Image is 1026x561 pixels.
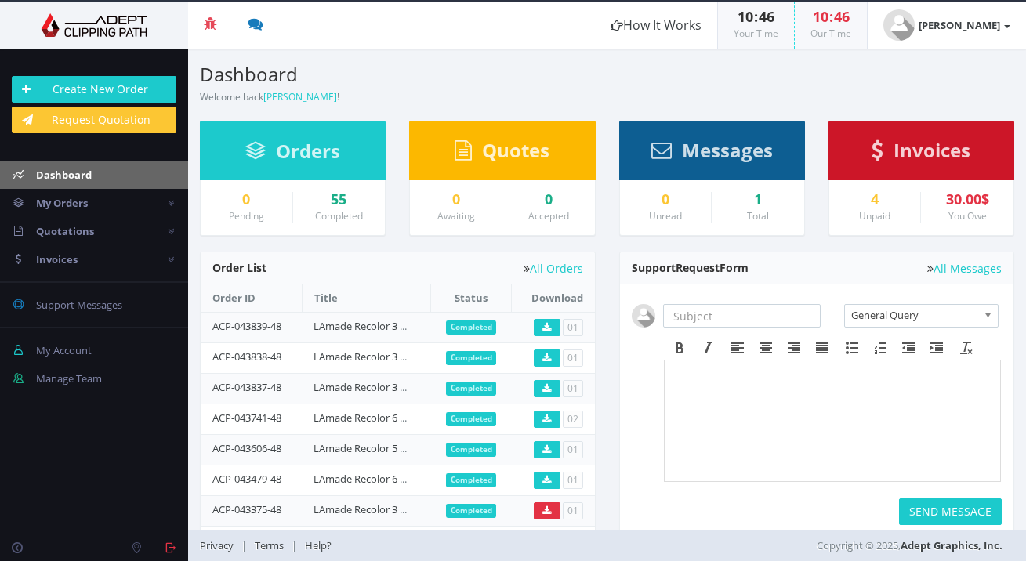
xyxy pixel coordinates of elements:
[838,338,866,358] div: Bullet list
[212,319,281,333] a: ACP-043839-48
[676,260,720,275] span: Request
[682,137,773,163] span: Messages
[894,338,923,358] div: Decrease indent
[747,209,769,223] small: Total
[314,502,433,516] a: LAmade Recolor 3 Images
[201,284,302,312] th: Order ID
[834,7,850,26] span: 46
[314,472,433,486] a: LAmade Recolor 6 Images
[245,147,340,161] a: Orders
[212,380,281,394] a: ACP-043837-48
[446,351,497,365] span: Completed
[866,338,894,358] div: Numbered list
[212,260,266,275] span: Order List
[422,192,490,208] a: 0
[948,209,987,223] small: You Owe
[919,18,1000,32] strong: [PERSON_NAME]
[200,90,339,103] small: Welcome back !
[302,284,430,312] th: Title
[247,538,292,552] a: Terms
[297,538,339,552] a: Help?
[446,473,497,487] span: Completed
[899,498,1002,525] button: SEND MESSAGE
[212,411,281,425] a: ACP-043741-48
[813,7,828,26] span: 10
[446,443,497,457] span: Completed
[212,192,281,208] a: 0
[305,192,374,208] a: 55
[632,260,749,275] span: Support Form
[12,13,176,37] img: Adept Graphics
[723,338,752,358] div: Align left
[482,137,549,163] span: Quotes
[36,224,94,238] span: Quotations
[817,537,1002,553] span: Copyright © 2025,
[808,338,836,358] div: Justify
[738,7,753,26] span: 10
[927,262,1002,274] a: All Messages
[780,338,808,358] div: Align right
[212,349,281,364] a: ACP-043838-48
[314,411,433,425] a: LAmade Recolor 6 Images
[437,209,475,223] small: Awaiting
[446,382,497,396] span: Completed
[901,538,1002,552] a: Adept Graphics, Inc.
[665,338,694,358] div: Bold
[810,27,851,40] small: Our Time
[36,343,92,357] span: My Account
[851,305,977,325] span: General Query
[36,371,102,385] span: Manage Team
[36,298,122,312] span: Support Messages
[12,76,176,103] a: Create New Order
[12,107,176,133] a: Request Quotation
[314,441,433,455] a: LAmade Recolor 5 Images
[212,472,281,486] a: ACP-043479-48
[841,192,909,208] a: 4
[446,320,497,335] span: Completed
[694,338,722,358] div: Italic
[514,192,583,208] a: 0
[512,284,595,312] th: Download
[36,168,92,182] span: Dashboard
[263,90,337,103] a: [PERSON_NAME]
[446,412,497,426] span: Completed
[315,209,363,223] small: Completed
[651,147,773,161] a: Messages
[752,338,780,358] div: Align center
[632,304,655,328] img: user_default.jpg
[455,147,549,161] a: Quotes
[528,209,569,223] small: Accepted
[524,262,583,274] a: All Orders
[212,502,281,516] a: ACP-043375-48
[883,9,915,41] img: user_default.jpg
[723,192,792,208] div: 1
[36,196,88,210] span: My Orders
[872,147,970,161] a: Invoices
[828,7,834,26] span: :
[276,138,340,164] span: Orders
[933,192,1002,208] div: 30.00$
[649,209,682,223] small: Unread
[314,349,433,364] a: LAmade Recolor 3 Images
[314,380,433,394] a: LAmade Recolor 3 Images
[952,338,981,358] div: Clear formatting
[759,7,774,26] span: 46
[894,137,970,163] span: Invoices
[663,304,821,328] input: Subject
[229,209,264,223] small: Pending
[859,209,890,223] small: Unpaid
[923,338,951,358] div: Increase indent
[632,192,700,208] a: 0
[200,530,743,561] div: | |
[665,360,1001,481] iframe: Rich Text Area. Press ALT-F9 for menu. Press ALT-F10 for toolbar. Press ALT-0 for help
[200,538,241,552] a: Privacy
[734,27,778,40] small: Your Time
[868,2,1026,49] a: [PERSON_NAME]
[430,284,512,312] th: Status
